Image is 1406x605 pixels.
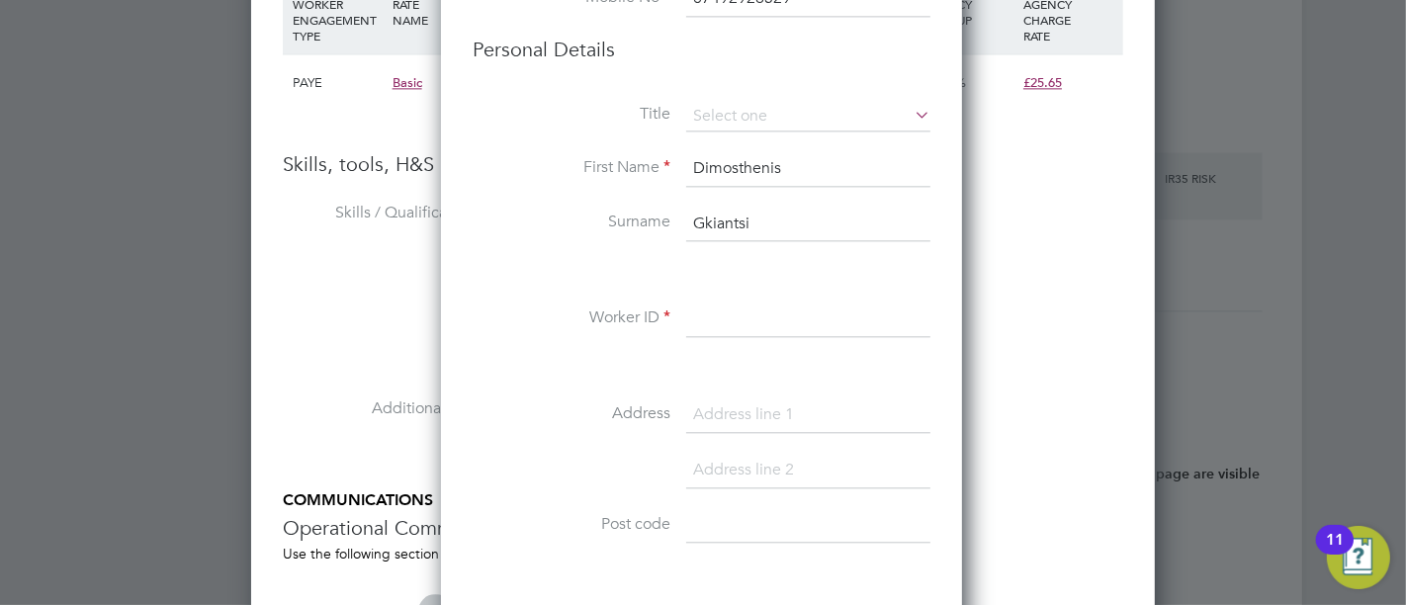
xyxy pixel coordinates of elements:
label: Additional H&S [283,398,481,419]
span: Basic [393,74,422,91]
div: 11 [1326,540,1344,565]
input: Address line 2 [686,453,930,488]
label: First Name [473,157,670,178]
input: Select one [686,102,930,131]
h3: Skills, tools, H&S [283,151,1123,177]
h5: COMMUNICATIONS [283,490,1123,511]
label: Title [473,104,670,125]
label: Post code [473,514,670,535]
span: £25.65 [1023,74,1062,91]
button: Open Resource Center, 11 new notifications [1327,526,1390,589]
h3: Operational Communications [283,515,1123,541]
label: Address [473,403,670,424]
label: Worker ID [473,307,670,328]
label: Surname [473,212,670,232]
label: Skills / Qualifications [283,203,481,223]
h3: Personal Details [473,37,930,62]
div: Use the following section to share any operational communications between Supply Chain participants. [283,545,1123,562]
div: PAYE [288,54,388,112]
label: Tools [283,301,481,321]
input: Address line 1 [686,397,930,433]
